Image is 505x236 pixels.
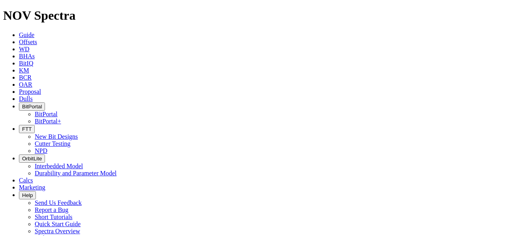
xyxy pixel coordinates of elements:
a: BitPortal [35,111,58,117]
button: BitPortal [19,102,45,111]
a: Interbedded Model [35,163,83,169]
a: Report a Bug [35,206,68,213]
a: BHAs [19,53,35,59]
a: OAR [19,81,32,88]
a: Cutter Testing [35,140,71,147]
a: WD [19,46,30,52]
a: Dulls [19,95,33,102]
button: FTT [19,125,35,133]
a: Quick Start Guide [35,221,80,227]
a: Proposal [19,88,41,95]
a: BCR [19,74,32,81]
span: Help [22,192,33,198]
button: Help [19,191,36,199]
a: Durability and Parameter Model [35,170,117,177]
a: Calcs [19,177,33,184]
span: FTT [22,126,32,132]
a: Spectra Overview [35,228,80,234]
a: Send Us Feedback [35,199,82,206]
a: Marketing [19,184,45,191]
h1: NOV Spectra [3,8,502,23]
a: Short Tutorials [35,214,73,220]
button: OrbitLite [19,154,45,163]
a: NPD [35,147,47,154]
a: Offsets [19,39,37,45]
span: OrbitLite [22,156,42,162]
a: BitPortal+ [35,118,61,125]
a: KM [19,67,29,74]
span: BitPortal [22,104,42,110]
a: New Bit Designs [35,133,78,140]
a: Guide [19,32,34,38]
a: BitIQ [19,60,33,67]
